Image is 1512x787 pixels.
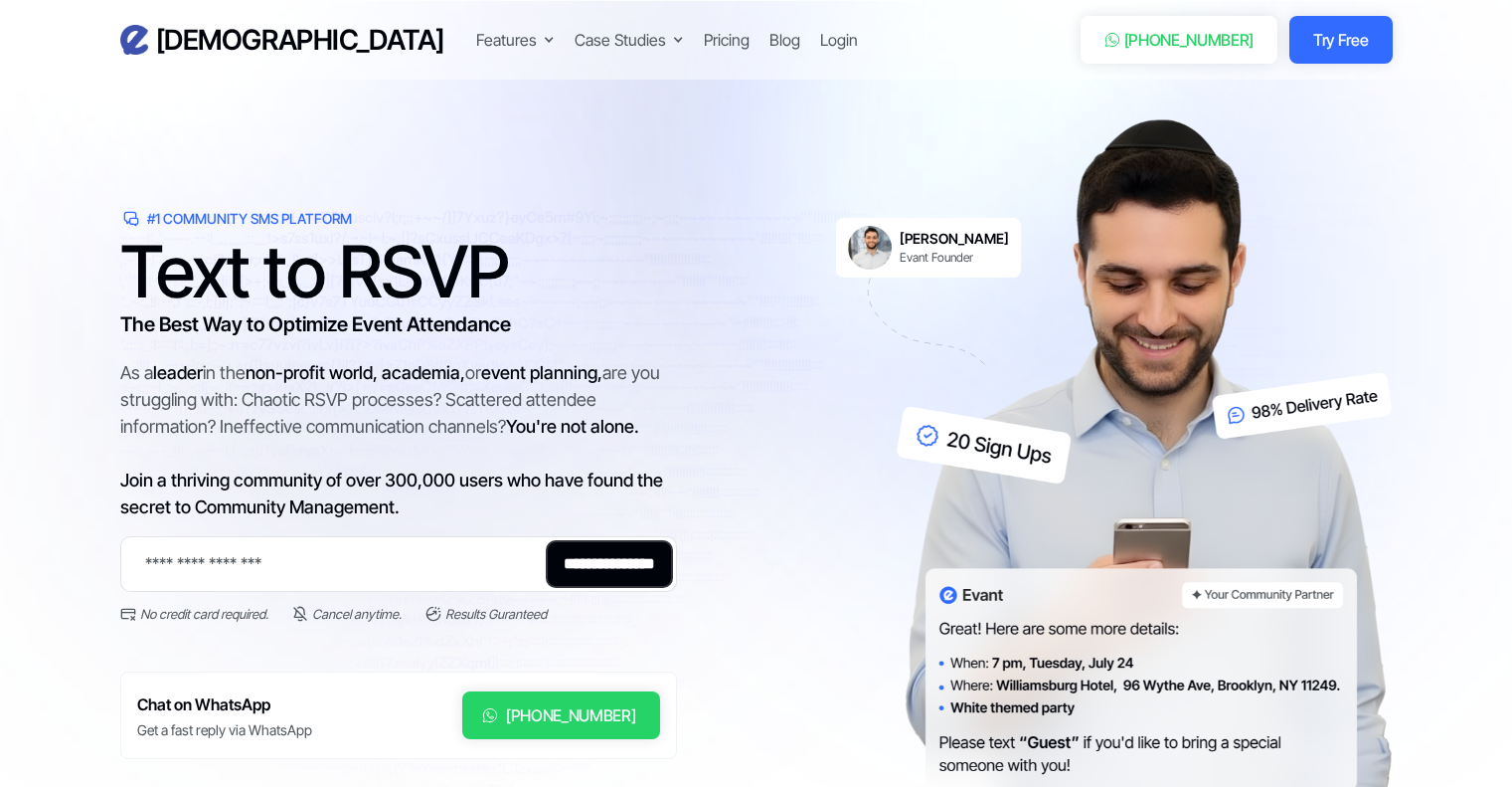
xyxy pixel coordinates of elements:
a: [PHONE_NUMBER] [1081,16,1278,64]
a: Pricing [704,28,750,52]
div: [PHONE_NUMBER] [1124,28,1255,52]
a: [PERSON_NAME]Evant Founder [836,218,1021,278]
div: Case Studies [575,28,666,52]
a: Blog [769,28,800,52]
span: non-profit world, academia, [246,362,465,383]
div: Features [476,28,537,52]
h3: [DEMOGRAPHIC_DATA] [156,23,444,58]
div: Features [476,28,555,52]
a: Try Free [1289,16,1392,64]
h6: [PERSON_NAME] [900,230,1009,248]
div: As a in the or are you struggling with: Chaotic RSVP processes? Scattered attendee information? I... [120,359,677,520]
h6: Chat on WhatsApp [137,691,312,718]
h3: The Best Way to Optimize Event Attendance [120,309,677,339]
a: home [120,23,444,58]
span: You're not alone. [506,416,639,437]
div: No credit card required. [140,604,268,624]
div: Cancel anytime. [312,604,402,624]
a: Login [820,28,858,52]
div: #1 Community SMS Platform [147,209,352,229]
div: Evant Founder [900,250,1009,266]
div: Get a fast reply via WhatsApp [137,720,312,740]
form: Email Form 2 [120,536,677,624]
div: Case Studies [575,28,684,52]
span: event planning, [481,362,602,383]
h1: Text to RSVP [120,242,677,301]
div: [PHONE_NUMBER] [506,703,636,727]
span: leader [153,362,203,383]
div: Results Guranteed [445,604,547,624]
span: Join a thriving community of over 300,000 users who have found the secret to Community Management. [120,470,663,517]
a: [PHONE_NUMBER] [462,691,660,739]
